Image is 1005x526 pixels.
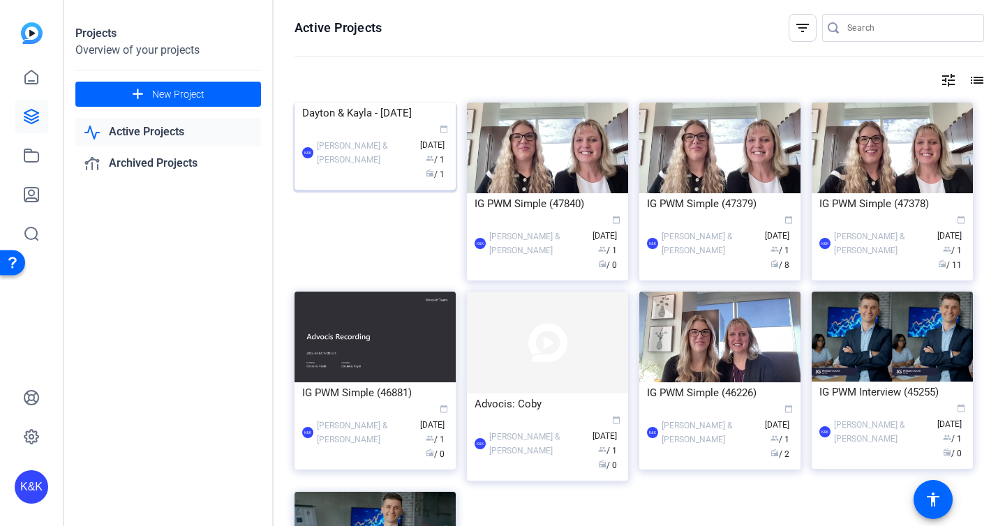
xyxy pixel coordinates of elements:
div: Projects [75,25,261,42]
input: Search [847,20,973,36]
div: K&K [475,238,486,249]
div: IG PWM Simple (46226) [647,382,793,403]
span: calendar_today [784,405,793,413]
span: / 1 [770,435,789,444]
div: [PERSON_NAME] & [PERSON_NAME] [834,230,930,257]
span: group [426,434,434,442]
span: / 0 [598,260,617,270]
span: [DATE] [593,416,620,441]
span: group [426,154,434,163]
div: [PERSON_NAME] & [PERSON_NAME] [489,430,586,458]
span: calendar_today [784,216,793,224]
span: calendar_today [957,216,965,224]
span: / 8 [770,260,789,270]
div: K&K [647,427,658,438]
div: [PERSON_NAME] & [PERSON_NAME] [662,419,758,446]
div: K&K [819,426,831,437]
mat-icon: add [129,86,147,103]
span: group [943,245,951,253]
span: radio [426,169,434,177]
span: group [770,434,779,442]
div: K&K [302,427,313,438]
div: Advocis: Coby [475,393,620,414]
span: / 1 [943,246,962,255]
span: [DATE] [765,405,793,430]
span: New Project [152,87,204,102]
span: group [943,433,951,442]
span: [DATE] [593,216,620,241]
span: calendar_today [612,416,620,424]
div: [PERSON_NAME] & [PERSON_NAME] [317,419,413,446]
div: IG PWM Simple (47840) [475,193,620,214]
span: / 1 [598,246,617,255]
div: K&K [15,470,48,504]
span: radio [426,449,434,457]
mat-icon: tune [940,72,957,89]
div: IG PWM Simple (47379) [647,193,793,214]
span: / 0 [598,460,617,470]
span: / 2 [770,449,789,459]
span: / 1 [598,446,617,456]
img: blue-gradient.svg [21,22,43,44]
div: IG PWM Simple (46881) [302,382,448,403]
span: / 1 [426,435,445,444]
span: radio [598,260,606,268]
a: Archived Projects [75,149,261,178]
div: [PERSON_NAME] & [PERSON_NAME] [662,230,758,257]
span: [DATE] [420,405,448,430]
mat-icon: filter_list [794,20,811,36]
span: / 0 [426,449,445,459]
span: / 1 [426,170,445,179]
span: radio [770,449,779,457]
span: calendar_today [440,405,448,413]
div: Overview of your projects [75,42,261,59]
span: group [770,245,779,253]
button: New Project [75,82,261,107]
span: radio [938,260,946,268]
span: / 11 [938,260,962,270]
div: K&K [647,238,658,249]
div: K&K [302,147,313,158]
span: / 0 [943,449,962,458]
span: [DATE] [937,216,965,241]
span: / 1 [770,246,789,255]
div: Dayton & Kayla - [DATE] [302,103,448,123]
div: [PERSON_NAME] & [PERSON_NAME] [317,139,413,167]
span: group [598,245,606,253]
div: K&K [819,238,831,249]
span: radio [598,460,606,468]
mat-icon: accessibility [925,491,941,508]
span: radio [770,260,779,268]
span: / 1 [426,155,445,165]
mat-icon: list [967,72,984,89]
div: IG PWM Interview (45255) [819,382,965,403]
div: IG PWM Simple (47378) [819,193,965,214]
span: calendar_today [957,404,965,412]
a: Active Projects [75,118,261,146]
h1: Active Projects [295,20,382,36]
span: [DATE] [765,216,793,241]
div: K&K [475,438,486,449]
span: / 1 [943,434,962,444]
span: calendar_today [440,125,448,133]
span: group [598,445,606,453]
span: radio [943,448,951,456]
div: [PERSON_NAME] & [PERSON_NAME] [489,230,586,257]
span: calendar_today [612,216,620,224]
div: [PERSON_NAME] & [PERSON_NAME] [834,418,930,446]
